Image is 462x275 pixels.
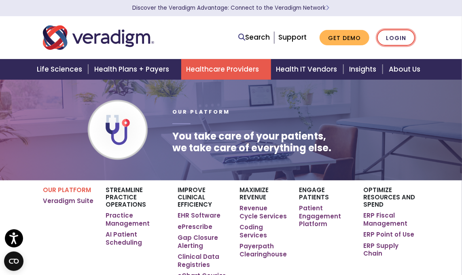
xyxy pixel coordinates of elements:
a: Payerpath Clearinghouse [239,242,287,258]
a: Health IT Vendors [271,59,344,80]
a: Clinical Data Registries [178,253,227,269]
a: Get Demo [320,30,369,46]
button: Open CMP widget [4,252,23,271]
a: Login [377,30,415,46]
a: Life Sciences [32,59,89,80]
a: Revenue Cycle Services [239,204,287,220]
span: Our Platform [172,108,230,115]
a: ERP Fiscal Management [363,212,419,227]
a: Search [238,32,270,43]
a: Healthcare Providers [181,59,271,80]
img: Veradigm logo [43,24,154,51]
a: Gap Closure Alerting [178,234,227,250]
a: Veradigm Suite [43,197,93,205]
a: Health Plans + Payers [89,59,181,80]
a: About Us [384,59,430,80]
a: Insights [345,59,384,80]
a: Patient Engagement Platform [299,204,351,228]
a: ePrescribe [178,223,212,231]
span: Learn More [326,4,330,12]
a: Discover the Veradigm Advantage: Connect to the Veradigm NetworkLearn More [133,4,330,12]
a: Coding Services [239,223,287,239]
a: AI Patient Scheduling [106,231,165,246]
a: Practice Management [106,212,165,227]
h1: You take care of your patients, we take care of everything else. [172,131,331,154]
a: EHR Software [178,212,220,220]
iframe: Drift Chat Widget [307,217,452,265]
a: Support [278,32,307,42]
